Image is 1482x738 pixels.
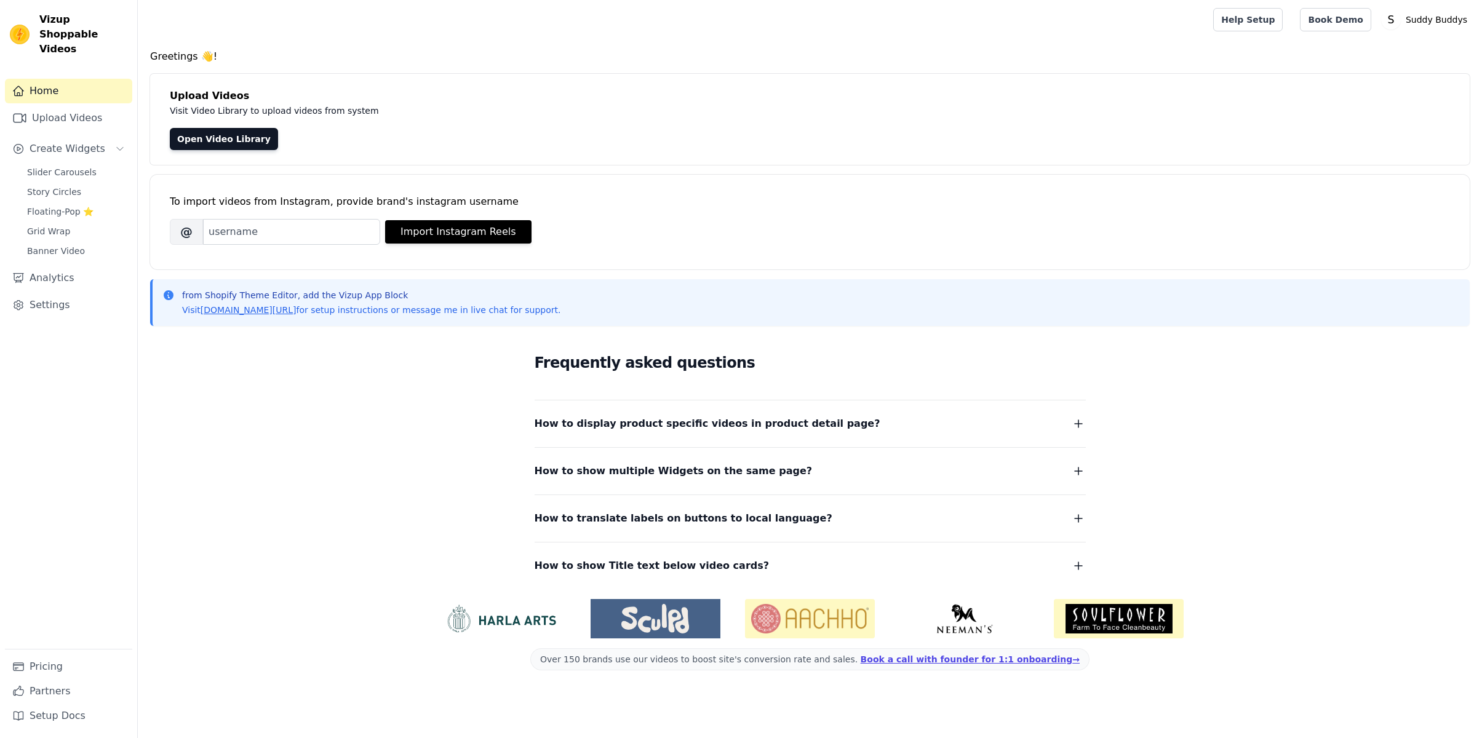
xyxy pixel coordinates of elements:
span: @ [170,219,203,245]
a: Upload Videos [5,106,132,130]
a: Pricing [5,654,132,679]
input: username [203,219,380,245]
img: Neeman's [899,604,1029,633]
a: Help Setup [1213,8,1283,31]
span: Vizup Shoppable Videos [39,12,127,57]
p: Visit Video Library to upload videos from system [170,103,721,118]
span: How to show multiple Widgets on the same page? [535,462,813,480]
span: Story Circles [27,186,81,198]
img: Sculpd US [591,604,720,633]
text: S [1387,14,1394,26]
a: Analytics [5,266,132,290]
span: Floating-Pop ⭐ [27,205,94,218]
span: Slider Carousels [27,166,97,178]
h2: Frequently asked questions [535,351,1086,375]
span: How to display product specific videos in product detail page? [535,415,880,432]
span: Grid Wrap [27,225,70,237]
a: Banner Video [20,242,132,260]
a: Slider Carousels [20,164,132,181]
img: Aachho [745,599,875,638]
a: Partners [5,679,132,704]
a: Settings [5,293,132,317]
button: How to show multiple Widgets on the same page? [535,462,1086,480]
a: [DOMAIN_NAME][URL] [201,305,297,315]
a: Grid Wrap [20,223,132,240]
button: How to display product specific videos in product detail page? [535,415,1086,432]
button: Create Widgets [5,137,132,161]
a: Story Circles [20,183,132,200]
a: Setup Docs [5,704,132,728]
a: Open Video Library [170,128,278,150]
img: HarlaArts [436,604,566,633]
img: Vizup [10,25,30,44]
a: Book Demo [1300,8,1371,31]
a: Home [5,79,132,103]
span: Create Widgets [30,141,105,156]
button: How to show Title text below video cards? [535,557,1086,574]
p: Visit for setup instructions or message me in live chat for support. [182,304,560,316]
button: How to translate labels on buttons to local language? [535,510,1086,527]
span: How to translate labels on buttons to local language? [535,510,832,527]
button: Import Instagram Reels [385,220,532,244]
img: Soulflower [1054,599,1184,638]
span: Banner Video [27,245,85,257]
h4: Greetings 👋! [150,49,1470,64]
a: Book a call with founder for 1:1 onboarding [861,654,1080,664]
button: S Suddy Buddys [1381,9,1472,31]
div: To import videos from Instagram, provide brand's instagram username [170,194,1450,209]
p: Suddy Buddys [1401,9,1472,31]
span: How to show Title text below video cards? [535,557,770,574]
h4: Upload Videos [170,89,1450,103]
a: Floating-Pop ⭐ [20,203,132,220]
p: from Shopify Theme Editor, add the Vizup App Block [182,289,560,301]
